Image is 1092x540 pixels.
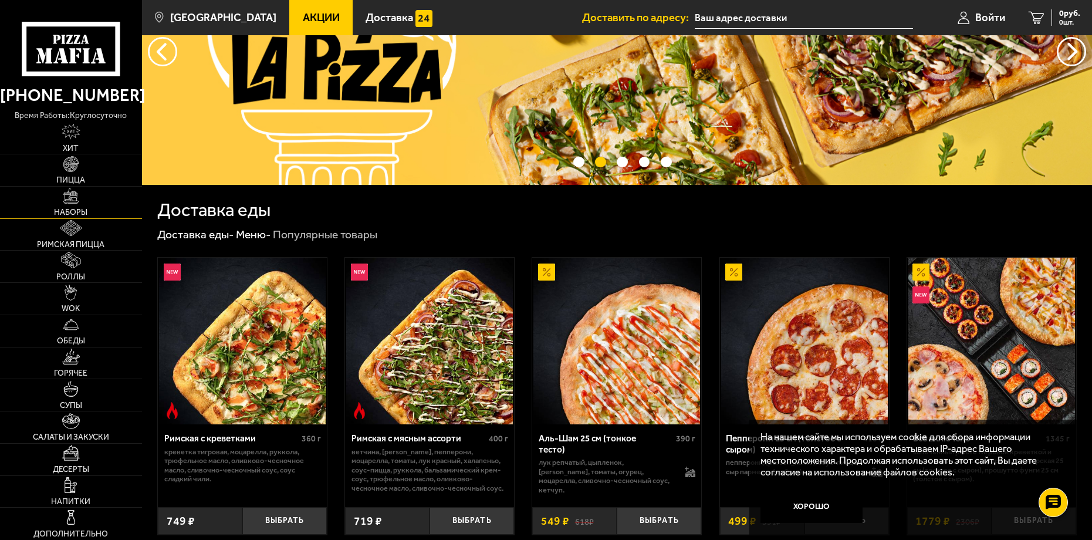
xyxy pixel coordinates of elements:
img: Новинка [164,264,181,281]
span: Супы [60,401,82,410]
p: На нашем сайте мы используем cookie для сбора информации технического характера и обрабатываем IP... [760,431,1059,478]
span: 400 г [489,434,508,444]
button: точки переключения [639,157,650,168]
button: точки переключения [595,157,606,168]
span: Дополнительно [33,530,108,538]
img: Акционный [912,264,929,281]
span: Обеды [57,337,85,345]
a: НовинкаОстрое блюдоРимская с мясным ассорти [345,258,514,424]
button: Выбрать [242,507,327,535]
s: 618 ₽ [575,515,594,526]
div: Популярные товары [273,227,377,242]
span: 0 шт. [1059,19,1080,26]
span: 360 г [302,434,321,444]
button: точки переключения [573,157,584,168]
span: Войти [975,12,1005,23]
img: Пепперони 25 см (толстое с сыром) [721,258,888,424]
span: Десерты [53,465,89,474]
img: Акционный [538,264,555,281]
a: АкционныйПепперони 25 см (толстое с сыром) [720,258,889,424]
img: Острое блюдо [351,402,368,419]
button: следующий [148,37,177,66]
img: Аль-Шам 25 см (тонкое тесто) [533,258,700,424]
div: Аль-Шам 25 см (тонкое тесто) [539,433,673,455]
span: Наборы [54,208,87,217]
span: Салаты и закуски [33,433,109,441]
img: Всё включено [908,258,1075,424]
span: 749 ₽ [167,515,195,526]
button: предыдущий [1057,37,1086,66]
div: Римская с креветками [164,433,299,444]
span: Доставка [366,12,413,23]
img: Новинка [912,286,929,303]
button: Хорошо [760,489,863,523]
img: Римская с креветками [159,258,326,424]
button: Выбрать [617,507,701,535]
button: точки переключения [617,157,628,168]
span: 390 г [676,434,695,444]
input: Ваш адрес доставки [695,7,913,29]
a: АкционныйНовинкаВсё включено [907,258,1076,424]
a: Доставка еды- [157,228,234,241]
span: Горячее [54,369,87,377]
div: Пепперони 25 см (толстое с сыром) [726,433,860,455]
span: 549 ₽ [541,515,569,526]
button: Выбрать [430,507,514,535]
a: Меню- [236,228,271,241]
p: лук репчатый, цыпленок, [PERSON_NAME], томаты, огурец, моцарелла, сливочно-чесночный соус, кетчуп. [539,458,673,494]
p: пепперони, [PERSON_NAME], соус-пицца, сыр пармезан (на борт). [726,458,860,476]
img: 15daf4d41897b9f0e9f617042186c801.svg [415,10,432,27]
span: Римская пицца [37,241,104,249]
span: Пицца [56,176,85,184]
span: Доставить по адресу: [582,12,695,23]
div: Римская с мясным ассорти [351,433,486,444]
span: [GEOGRAPHIC_DATA] [170,12,276,23]
span: Роллы [56,273,85,281]
h1: Доставка еды [157,201,271,219]
span: 499 ₽ [728,515,756,526]
span: 0 руб. [1059,9,1080,18]
p: креветка тигровая, моцарелла, руккола, трюфельное масло, оливково-чесночное масло, сливочно-чесно... [164,447,321,484]
span: Акции [303,12,340,23]
img: Акционный [725,264,742,281]
span: Напитки [51,498,90,506]
span: 719 ₽ [354,515,382,526]
img: Новинка [351,264,368,281]
img: Римская с мясным ассорти [346,258,513,424]
a: АкционныйАль-Шам 25 см (тонкое тесто) [532,258,701,424]
a: НовинкаОстрое блюдоРимская с креветками [158,258,327,424]
span: WOK [62,305,80,313]
button: точки переключения [661,157,672,168]
p: ветчина, [PERSON_NAME], пепперони, моцарелла, томаты, лук красный, халапеньо, соус-пицца, руккола... [351,447,508,493]
span: Хит [63,144,79,153]
img: Острое блюдо [164,402,181,419]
